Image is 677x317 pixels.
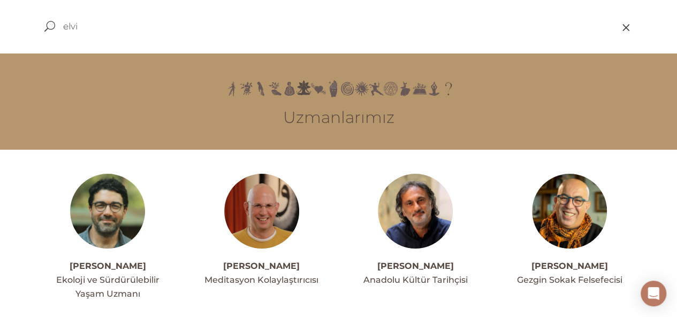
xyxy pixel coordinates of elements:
a: [PERSON_NAME] [531,261,607,271]
span: Anadolu Kültür Tarihçisi [363,275,468,285]
span: Gezgin Sokak Felsefecisi [516,275,622,285]
a: [PERSON_NAME] [377,261,454,271]
div: Open Intercom Messenger [641,281,666,306]
img: alinakiprofil--300x300.jpg [532,174,607,249]
img: ahmetacarprofil--300x300.jpg [70,174,145,249]
img: Ali_Canip_Olgunlu_003_copy-300x300.jpg [378,174,453,249]
a: [PERSON_NAME] [223,261,300,271]
input: Arama [63,20,534,33]
img: meditasyon-ahmet-1-300x300.jpg [224,174,299,249]
span: Ekoloji ve Sürdürülebilir Yaşam Uzmanı [56,275,159,299]
a: [PERSON_NAME] [70,261,146,271]
h3: Uzmanlarımız [44,108,633,127]
span: Meditasyon Kolaylaştırıcısı [204,275,318,285]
